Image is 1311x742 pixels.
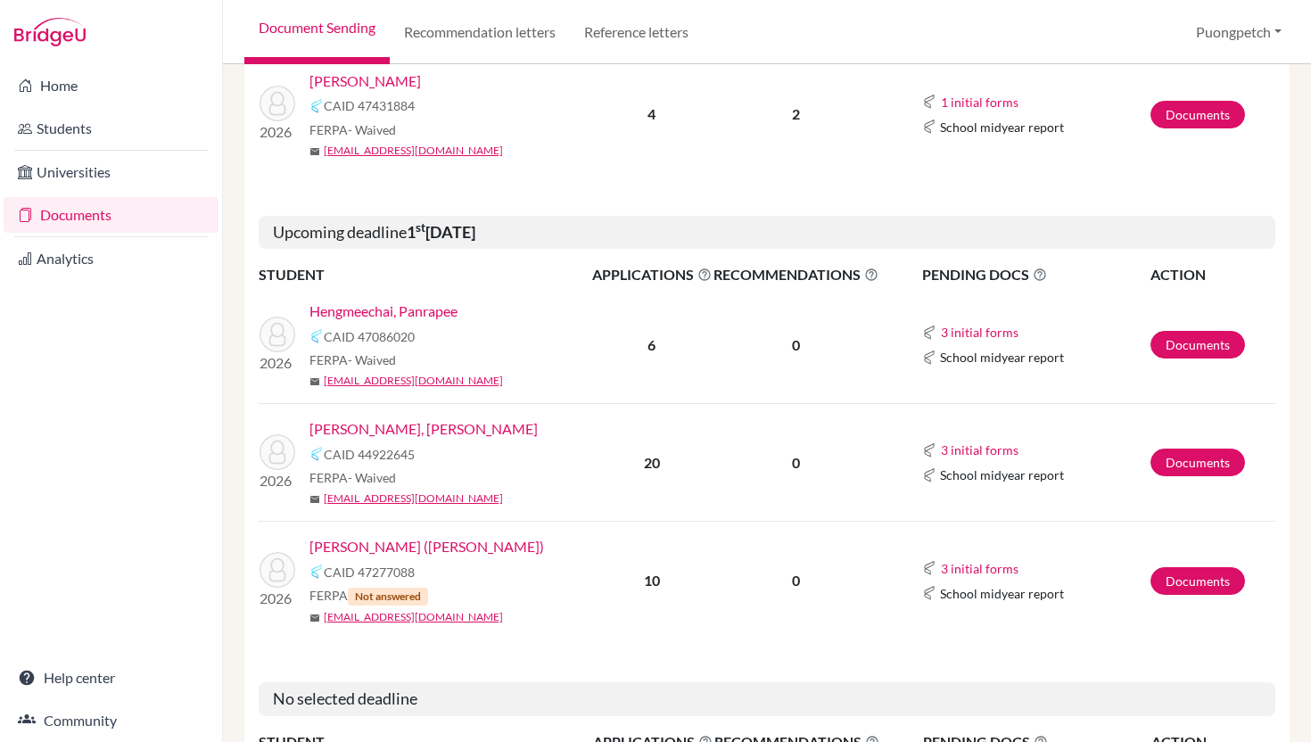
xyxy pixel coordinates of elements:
[922,443,936,458] img: Common App logo
[940,348,1064,367] span: School midyear report
[1188,15,1290,49] button: Puongpetch
[260,470,295,491] p: 2026
[713,103,878,125] p: 2
[940,584,1064,603] span: School midyear report
[1150,567,1245,595] a: Documents
[348,352,396,367] span: - Waived
[309,586,428,606] span: FERPA
[922,561,936,575] img: Common App logo
[922,586,936,600] img: Common App logo
[644,454,660,471] b: 20
[922,350,936,365] img: Common App logo
[309,70,421,92] a: [PERSON_NAME]
[592,264,712,285] span: APPLICATIONS
[940,118,1064,136] span: School midyear report
[713,570,878,591] p: 0
[922,468,936,482] img: Common App logo
[4,68,218,103] a: Home
[4,703,218,738] a: Community
[4,241,218,276] a: Analytics
[416,220,425,235] sup: st
[922,264,1149,285] span: PENDING DOCS
[922,120,936,134] img: Common App logo
[922,95,936,109] img: Common App logo
[713,264,878,285] span: RECOMMENDATIONS
[324,491,503,507] a: [EMAIL_ADDRESS][DOMAIN_NAME]
[324,563,415,581] span: CAID 47277088
[309,565,324,579] img: Common App logo
[309,468,396,487] span: FERPA
[1150,331,1245,359] a: Documents
[309,350,396,369] span: FERPA
[940,558,1019,579] button: 3 initial forms
[260,352,295,374] p: 2026
[1150,101,1245,128] a: Documents
[309,99,324,113] img: Common App logo
[348,588,428,606] span: Not answered
[309,418,538,440] a: [PERSON_NAME], [PERSON_NAME]
[309,494,320,505] span: mail
[260,317,295,352] img: Hengmeechai, Panrapee
[259,216,1275,250] h5: Upcoming deadline
[309,120,396,139] span: FERPA
[647,105,655,122] b: 4
[324,96,415,115] span: CAID 47431884
[4,197,218,233] a: Documents
[4,660,218,696] a: Help center
[324,327,415,346] span: CAID 47086020
[713,452,878,474] p: 0
[259,682,1275,716] h5: No selected deadline
[309,447,324,461] img: Common App logo
[260,434,295,470] img: Kunakorn, Dolaya Jayna
[647,336,655,353] b: 6
[14,18,86,46] img: Bridge-U
[324,609,503,625] a: [EMAIL_ADDRESS][DOMAIN_NAME]
[260,86,295,121] img: Bower, Issara
[940,440,1019,460] button: 3 initial forms
[259,263,591,286] th: STUDENT
[644,572,660,589] b: 10
[309,146,320,157] span: mail
[940,92,1019,112] button: 1 initial forms
[4,111,218,146] a: Students
[940,322,1019,342] button: 3 initial forms
[260,121,295,143] p: 2026
[4,154,218,190] a: Universities
[260,588,295,609] p: 2026
[309,301,458,322] a: Hengmeechai, Panrapee
[324,445,415,464] span: CAID 44922645
[309,536,544,557] a: [PERSON_NAME] ([PERSON_NAME])
[348,122,396,137] span: - Waived
[1150,449,1245,476] a: Documents
[713,334,878,356] p: 0
[407,222,475,242] b: 1 [DATE]
[1150,263,1275,286] th: ACTION
[260,552,295,588] img: Panomwan, Rarin (Rinsy)
[324,143,503,159] a: [EMAIL_ADDRESS][DOMAIN_NAME]
[348,470,396,485] span: - Waived
[922,326,936,340] img: Common App logo
[324,373,503,389] a: [EMAIL_ADDRESS][DOMAIN_NAME]
[940,466,1064,484] span: School midyear report
[309,613,320,623] span: mail
[309,329,324,343] img: Common App logo
[309,376,320,387] span: mail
